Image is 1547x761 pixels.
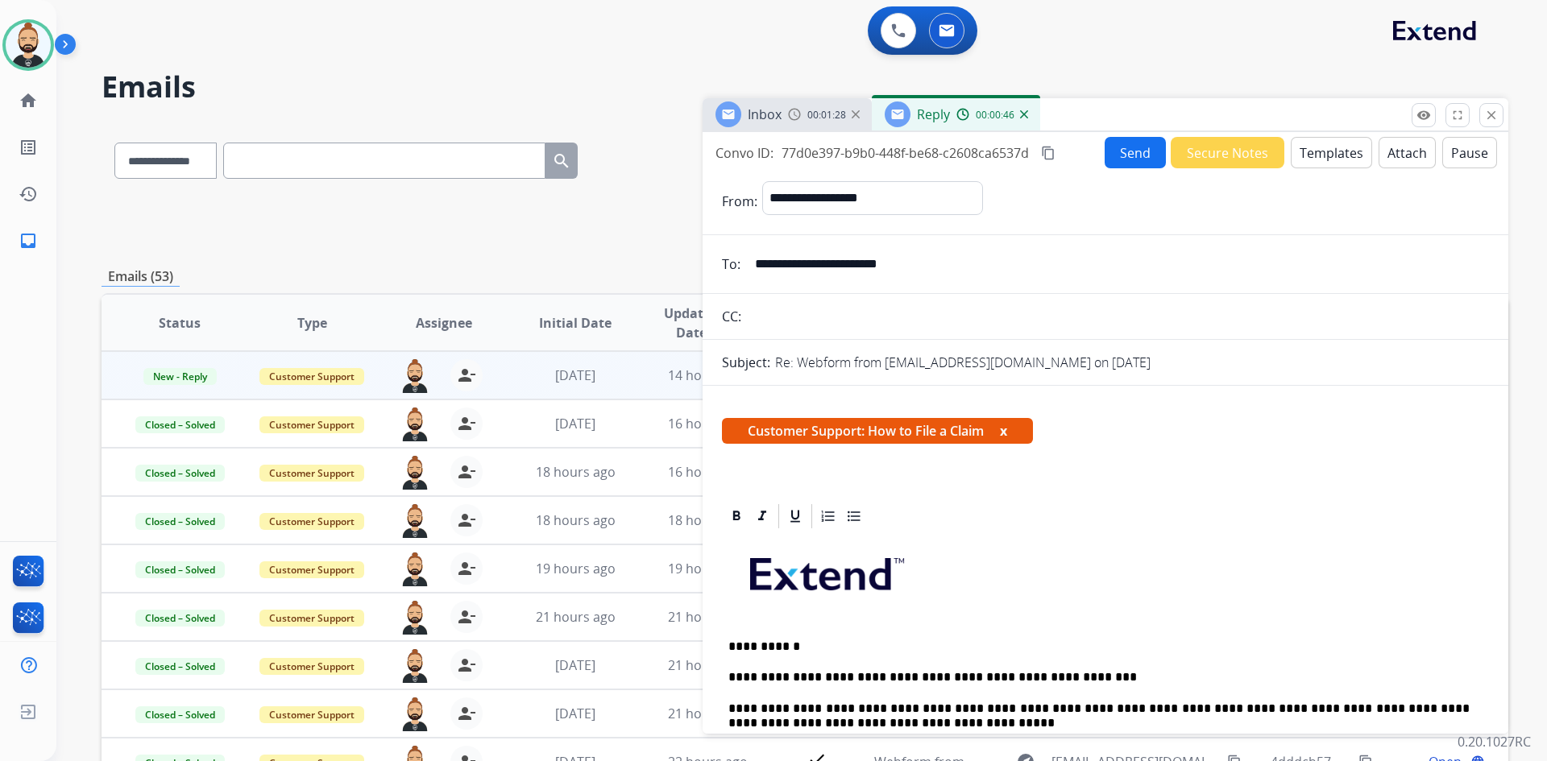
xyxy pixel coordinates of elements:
[416,313,472,333] span: Assignee
[259,416,364,433] span: Customer Support
[457,704,476,723] mat-icon: person_remove
[102,71,1508,103] h2: Emails
[135,465,225,482] span: Closed – Solved
[399,649,431,683] img: agent-avatar
[259,465,364,482] span: Customer Support
[668,656,748,674] span: 21 hours ago
[722,418,1033,444] span: Customer Support: How to File a Claim
[457,559,476,578] mat-icon: person_remove
[259,368,364,385] span: Customer Support
[135,658,225,675] span: Closed – Solved
[457,366,476,385] mat-icon: person_remove
[135,610,225,627] span: Closed – Solved
[536,463,616,481] span: 18 hours ago
[1291,137,1372,168] button: Templates
[1041,146,1056,160] mat-icon: content_copy
[1416,108,1431,122] mat-icon: remove_red_eye
[1171,137,1284,168] button: Secure Notes
[102,267,180,287] p: Emails (53)
[1450,108,1465,122] mat-icon: fullscreen
[555,656,595,674] span: [DATE]
[259,610,364,627] span: Customer Support
[539,313,612,333] span: Initial Date
[19,138,38,157] mat-icon: list_alt
[399,456,431,490] img: agent-avatar
[555,705,595,722] span: [DATE]
[159,313,201,333] span: Status
[783,504,807,528] div: Underline
[555,415,595,432] span: [DATE]
[722,307,741,326] p: CC:
[748,105,782,123] span: Inbox
[668,705,748,722] span: 21 hours ago
[457,414,476,433] mat-icon: person_remove
[399,552,431,586] img: agent-avatar
[724,504,749,528] div: Bold
[19,231,38,250] mat-icon: inbox
[976,109,1014,122] span: 00:00:46
[19,184,38,204] mat-icon: history
[143,368,217,385] span: New - Reply
[722,192,757,211] p: From:
[135,561,225,578] span: Closed – Solved
[782,144,1029,162] span: 77d0e397-b9b0-448f-be68-c2608ca6537d
[668,560,748,577] span: 19 hours ago
[536,560,616,577] span: 19 hours ago
[722,353,770,372] p: Subject:
[457,511,476,530] mat-icon: person_remove
[457,607,476,627] mat-icon: person_remove
[668,415,748,432] span: 16 hours ago
[1000,421,1007,440] button: x
[399,359,431,393] img: agent-avatar
[722,254,740,274] p: To:
[259,513,364,530] span: Customer Support
[135,706,225,723] span: Closed – Solved
[715,143,773,163] p: Convo ID:
[1458,732,1531,751] p: 0.20.1027RC
[135,416,225,433] span: Closed – Solved
[655,304,728,342] span: Updated Date
[6,23,51,68] img: avatar
[1105,137,1166,168] button: Send
[399,601,431,635] img: agent-avatar
[668,511,748,529] span: 18 hours ago
[775,353,1151,372] p: Re: Webform from [EMAIL_ADDRESS][DOMAIN_NAME] on [DATE]
[399,697,431,731] img: agent-avatar
[457,462,476,482] mat-icon: person_remove
[816,504,840,528] div: Ordered List
[19,91,38,110] mat-icon: home
[297,313,327,333] span: Type
[552,151,571,171] mat-icon: search
[536,511,616,529] span: 18 hours ago
[750,504,774,528] div: Italic
[536,608,616,626] span: 21 hours ago
[807,109,846,122] span: 00:01:28
[457,656,476,675] mat-icon: person_remove
[1484,108,1499,122] mat-icon: close
[259,706,364,723] span: Customer Support
[259,658,364,675] span: Customer Support
[668,463,748,481] span: 16 hours ago
[1442,137,1497,168] button: Pause
[842,504,866,528] div: Bullet List
[135,513,225,530] span: Closed – Solved
[399,407,431,441] img: agent-avatar
[399,504,431,538] img: agent-avatar
[1379,137,1436,168] button: Attach
[259,561,364,578] span: Customer Support
[668,366,748,384] span: 14 hours ago
[555,366,595,384] span: [DATE]
[668,608,748,626] span: 21 hours ago
[917,105,950,123] span: Reply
